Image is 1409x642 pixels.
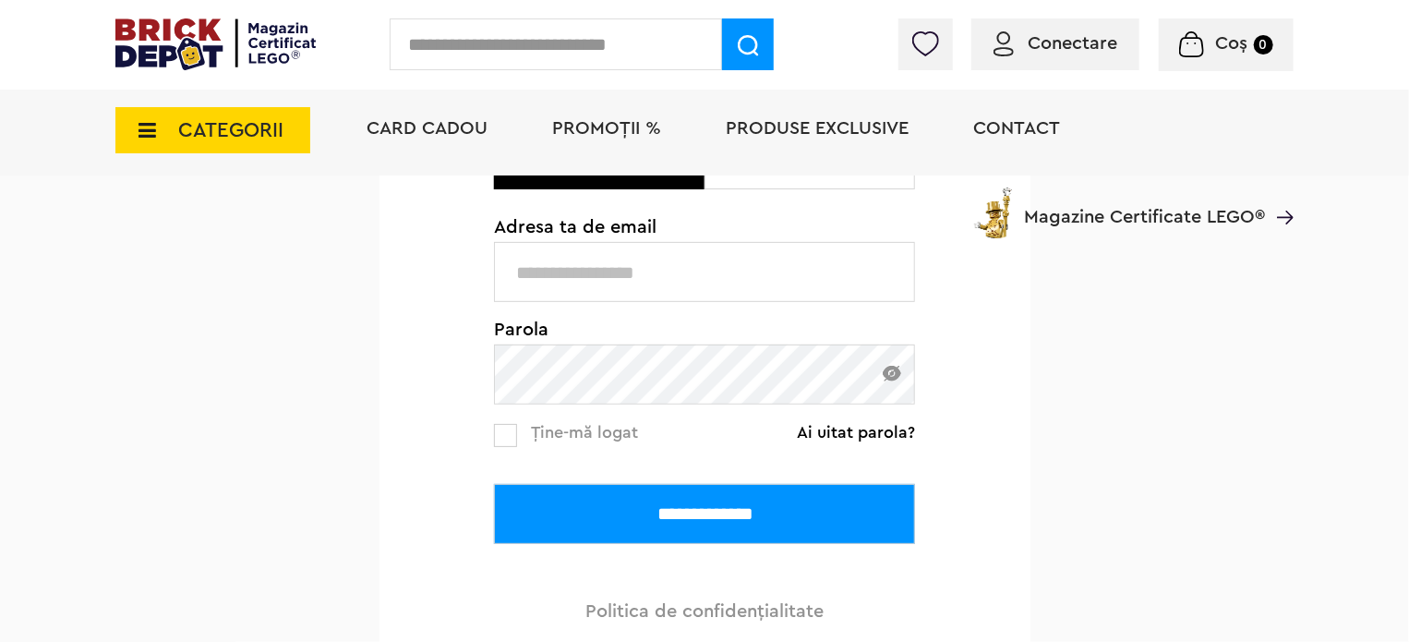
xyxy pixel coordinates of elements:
[994,34,1117,53] a: Conectare
[1265,184,1294,202] a: Magazine Certificate LEGO®
[178,120,283,140] span: CATEGORII
[973,119,1060,138] a: Contact
[1254,35,1273,55] small: 0
[1024,184,1265,226] span: Magazine Certificate LEGO®
[367,119,488,138] a: Card Cadou
[494,321,915,339] span: Parola
[531,424,638,441] span: Ține-mă logat
[1216,34,1248,53] span: Coș
[585,602,824,621] a: Politica de confidenţialitate
[552,119,661,138] a: PROMOȚII %
[1028,34,1117,53] span: Conectare
[726,119,909,138] a: Produse exclusive
[797,423,915,442] a: Ai uitat parola?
